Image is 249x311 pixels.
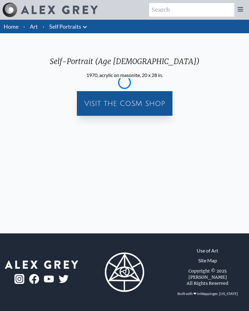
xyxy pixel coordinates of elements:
[45,71,204,79] div: 1970, acrylic on masonite, 20 x 28 in.
[44,276,54,283] img: youtube-logo.png
[197,247,218,254] a: Use of Art
[29,274,39,284] img: fb-logo.png
[79,94,170,113] a: Visit the CoSM Shop
[187,280,228,286] div: All Rights Reserved
[4,23,18,30] a: Home
[173,268,242,280] div: Copyright © 2025 [PERSON_NAME]
[30,22,38,31] a: Art
[21,20,27,33] li: ·
[45,57,204,71] div: Self-Portrait (Age [DEMOGRAPHIC_DATA])
[59,275,69,283] img: twitter-logo.png
[49,22,81,31] a: Self Portraits
[198,257,217,264] a: Site Map
[40,20,47,33] li: ·
[149,3,234,17] input: Search
[200,291,238,296] a: Wappinger, [US_STATE]
[14,274,24,284] img: ig-logo.png
[175,289,240,299] div: Built with ❤ in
